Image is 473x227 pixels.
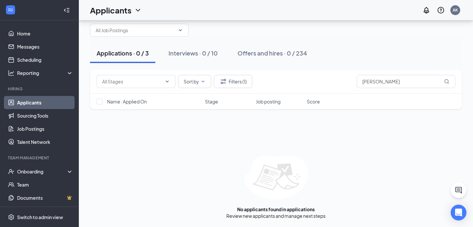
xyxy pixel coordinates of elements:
button: Filter Filters (1) [214,75,252,88]
div: Hiring [8,86,72,92]
a: Sourcing Tools [17,109,73,122]
a: Home [17,27,73,40]
a: Talent Network [17,135,73,148]
svg: ChatActive [455,186,462,194]
svg: ChevronDown [200,79,206,84]
span: Job posting [256,98,281,105]
svg: WorkstreamLogo [7,7,14,13]
div: Interviews · 0 / 10 [169,49,218,57]
svg: ChevronDown [178,28,183,33]
input: All Stages [102,78,162,85]
div: AK [453,7,458,13]
svg: UserCheck [8,168,14,175]
a: Scheduling [17,53,73,66]
div: Review new applicants and manage next steps [226,213,326,219]
div: Switch to admin view [17,214,63,220]
span: Stage [205,98,218,105]
div: Open Intercom Messenger [451,205,466,220]
h1: Applicants [90,5,131,16]
div: Offers and hires · 0 / 234 [237,49,307,57]
svg: Analysis [8,70,14,76]
a: Job Postings [17,122,73,135]
a: Messages [17,40,73,53]
span: Score [307,98,320,105]
svg: QuestionInfo [437,6,445,14]
a: Team [17,178,73,191]
div: Team Management [8,155,72,161]
a: DocumentsCrown [17,191,73,204]
div: Reporting [17,70,74,76]
svg: MagnifyingGlass [444,79,449,84]
a: Applicants [17,96,73,109]
svg: ChevronDown [134,6,142,14]
a: SurveysCrown [17,204,73,217]
svg: Filter [219,78,227,85]
button: ChatActive [451,182,466,198]
div: Applications · 0 / 3 [97,49,149,57]
svg: Collapse [63,7,70,13]
div: Onboarding [17,168,68,175]
img: empty-state [244,155,308,199]
span: Sort by [184,79,199,84]
svg: ChevronDown [165,79,170,84]
button: Sort byChevronDown [178,75,211,88]
input: Search in applications [357,75,455,88]
div: No applicants found in applications [237,206,315,213]
input: All Job Postings [96,27,175,34]
svg: Settings [8,214,14,220]
svg: Notifications [422,6,430,14]
span: Name · Applied On [107,98,147,105]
